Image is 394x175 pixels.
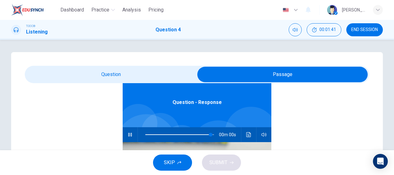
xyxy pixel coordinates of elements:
[148,6,164,14] span: Pricing
[307,23,341,36] button: 00:01:41
[155,26,181,34] h1: Question 4
[173,99,222,106] span: Question - Response
[153,155,192,171] button: SKIP
[60,6,84,14] span: Dashboard
[58,4,86,16] button: Dashboard
[26,28,48,36] h1: Listening
[122,6,141,14] span: Analysis
[91,6,109,14] span: Practice
[346,23,383,36] button: END SESSION
[11,4,44,16] img: EduSynch logo
[373,154,388,169] div: Open Intercom Messenger
[282,8,290,12] img: en
[120,4,143,16] button: Analysis
[307,23,341,36] div: Hide
[164,158,175,167] span: SKIP
[342,6,366,14] div: [PERSON_NAME]
[89,4,117,16] button: Practice
[289,23,302,36] div: Mute
[26,24,35,28] span: TOEIC®
[319,27,336,32] span: 00:01:41
[351,27,378,32] span: END SESSION
[244,127,254,142] button: Click to see the audio transcription
[219,127,241,142] span: 00m 00s
[327,5,337,15] img: Profile picture
[11,4,58,16] a: EduSynch logo
[146,4,166,16] button: Pricing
